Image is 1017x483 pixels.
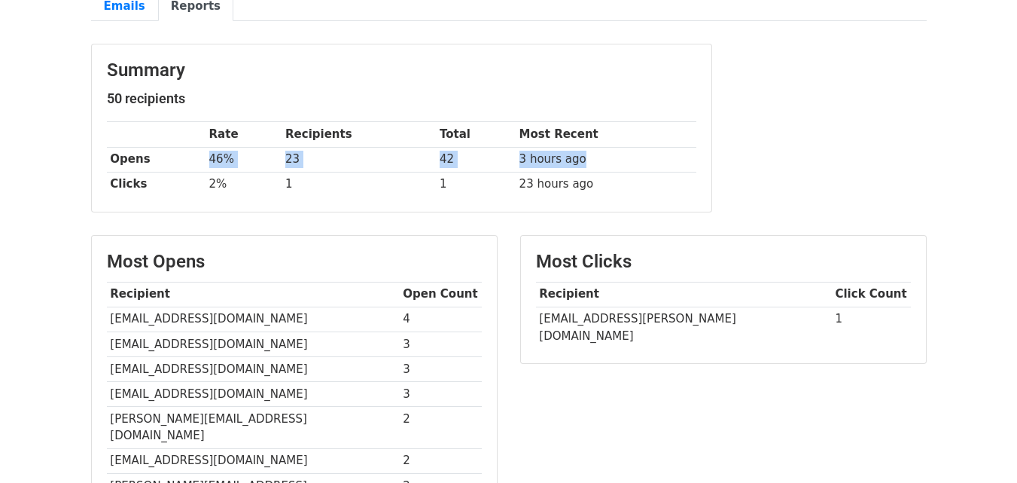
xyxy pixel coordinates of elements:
[400,448,482,473] td: 2
[107,307,400,332] td: [EMAIL_ADDRESS][DOMAIN_NAME]
[832,307,911,348] td: 1
[436,172,516,197] td: 1
[107,356,400,381] td: [EMAIL_ADDRESS][DOMAIN_NAME]
[282,122,436,147] th: Recipients
[107,60,696,81] h3: Summary
[516,147,696,172] td: 3 hours ago
[536,282,832,307] th: Recipient
[400,282,482,307] th: Open Count
[942,411,1017,483] iframe: Chat Widget
[400,307,482,332] td: 4
[436,122,516,147] th: Total
[400,407,482,449] td: 2
[436,147,516,172] td: 42
[282,172,436,197] td: 1
[536,307,832,348] td: [EMAIL_ADDRESS][PERSON_NAME][DOMAIN_NAME]
[206,122,282,147] th: Rate
[832,282,911,307] th: Click Count
[107,407,400,449] td: [PERSON_NAME][EMAIL_ADDRESS][DOMAIN_NAME]
[107,282,400,307] th: Recipient
[516,172,696,197] td: 23 hours ago
[206,172,282,197] td: 2%
[536,251,911,273] h3: Most Clicks
[400,381,482,406] td: 3
[206,147,282,172] td: 46%
[400,332,482,356] td: 3
[107,147,206,172] th: Opens
[107,90,696,107] h5: 50 recipients
[107,448,400,473] td: [EMAIL_ADDRESS][DOMAIN_NAME]
[107,172,206,197] th: Clicks
[400,356,482,381] td: 3
[282,147,436,172] td: 23
[107,381,400,406] td: [EMAIL_ADDRESS][DOMAIN_NAME]
[107,251,482,273] h3: Most Opens
[516,122,696,147] th: Most Recent
[107,332,400,356] td: [EMAIL_ADDRESS][DOMAIN_NAME]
